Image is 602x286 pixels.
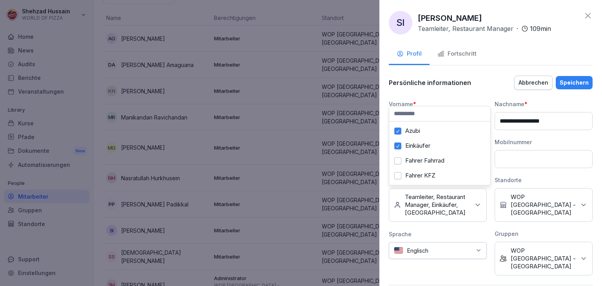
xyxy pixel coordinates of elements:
label: Einkäufer [405,142,430,149]
p: WOP [GEOGRAPHIC_DATA] - [GEOGRAPHIC_DATA] [511,193,576,217]
label: Fahrer Fahrrad [405,157,444,164]
button: Abbrechen [514,76,553,90]
p: [PERSON_NAME] [418,12,482,24]
label: Fahrer KFZ [405,172,435,179]
p: WOP [GEOGRAPHIC_DATA] - [GEOGRAPHIC_DATA] [511,247,576,270]
div: Profil [397,49,422,58]
div: Sprache [389,230,487,238]
div: Abbrechen [519,78,548,87]
div: Mobilnummer [495,138,593,146]
div: Gruppen [495,230,593,238]
label: Azubi [405,127,420,134]
p: Teamleiter, Restaurant Manager [418,24,513,33]
button: Profil [389,44,430,65]
img: us.svg [394,247,403,254]
p: Teamleiter, Restaurant Manager, Einkäufer, [GEOGRAPHIC_DATA] [405,193,470,217]
button: Fortschritt [430,44,484,65]
div: · [418,24,551,33]
div: Standorte [495,176,593,184]
div: Vorname [389,100,487,108]
div: Englisch [389,242,487,259]
div: Fortschritt [437,49,477,58]
div: Nachname [495,100,593,108]
p: 109 min [530,24,551,33]
p: Persönliche informationen [389,79,471,87]
div: SI [389,11,412,34]
div: Speichern [560,78,589,87]
button: Speichern [556,76,593,89]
